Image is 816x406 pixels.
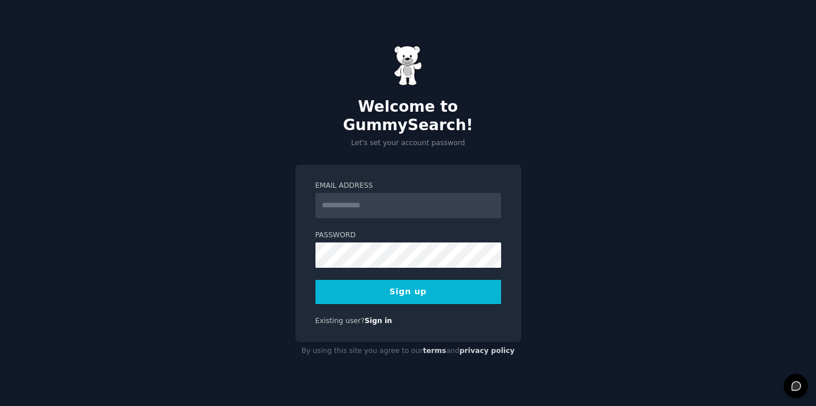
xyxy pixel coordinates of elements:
span: Existing user? [315,317,365,325]
label: Password [315,230,501,241]
a: privacy policy [460,347,515,355]
a: terms [423,347,446,355]
button: Sign up [315,280,501,304]
div: By using this site you agree to our and [295,342,521,361]
img: Gummy Bear [394,45,423,86]
a: Sign in [364,317,392,325]
label: Email Address [315,181,501,191]
p: Let's set your account password [295,138,521,149]
h2: Welcome to GummySearch! [295,98,521,134]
